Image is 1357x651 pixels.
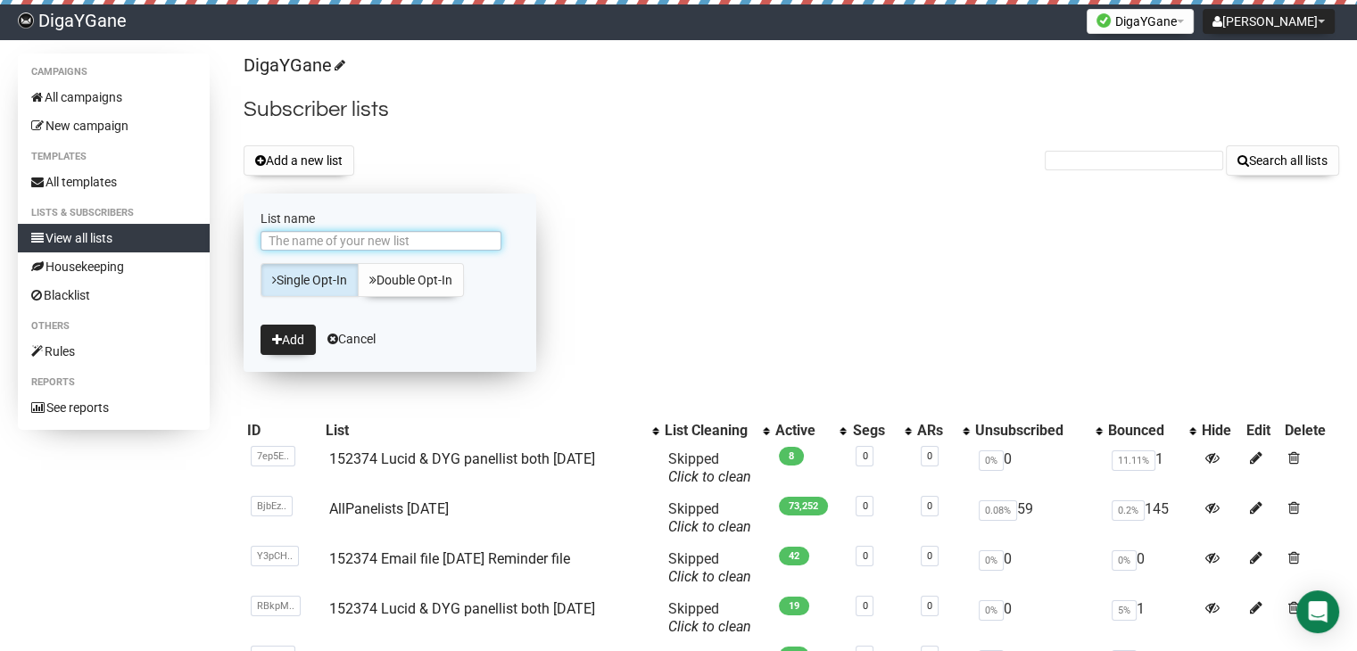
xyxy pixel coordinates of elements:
th: ARs: No sort applied, activate to apply an ascending sort [914,418,971,443]
button: Add a new list [244,145,354,176]
td: 0 [1105,543,1199,593]
td: 0 [972,593,1105,643]
a: Cancel [327,332,376,346]
a: Housekeeping [18,252,210,281]
span: 8 [779,447,804,466]
div: Segs [852,422,896,440]
img: favicons [1096,13,1111,28]
a: Double Opt-In [358,263,464,297]
span: Skipped [668,600,751,635]
span: 0% [979,450,1004,471]
span: 0% [1112,550,1137,571]
a: AllPanelists [DATE] [328,500,448,517]
a: 0 [927,550,932,562]
th: ID: No sort applied, sorting is disabled [244,418,321,443]
span: BjbEz.. [251,496,293,516]
button: DigaYGane [1087,9,1194,34]
a: All templates [18,168,210,196]
a: Blacklist [18,281,210,309]
a: Click to clean [668,518,751,535]
input: The name of your new list [261,231,501,251]
a: 152374 Email file [DATE] Reminder file [328,550,569,567]
span: 11.11% [1112,450,1155,471]
a: DigaYGane [244,54,343,76]
td: 0 [972,443,1105,493]
td: 59 [972,493,1105,543]
div: List [325,422,643,440]
li: Campaigns [18,62,210,83]
li: Others [18,316,210,337]
a: Rules [18,337,210,366]
th: Bounced: No sort applied, activate to apply an ascending sort [1105,418,1199,443]
span: 5% [1112,600,1137,621]
th: Hide: No sort applied, sorting is disabled [1198,418,1243,443]
div: Bounced [1108,422,1181,440]
th: Edit: No sort applied, sorting is disabled [1243,418,1280,443]
a: 152374 Lucid & DYG panellist both [DATE] [328,450,594,467]
span: 0.08% [979,500,1017,521]
a: 0 [862,450,867,462]
div: Unsubscribed [975,422,1087,440]
span: 0.2% [1112,500,1145,521]
label: List name [261,210,519,227]
div: Edit [1246,422,1277,440]
a: New campaign [18,111,210,140]
th: List: No sort applied, activate to apply an ascending sort [321,418,661,443]
span: 19 [779,597,809,615]
a: See reports [18,393,210,422]
span: Skipped [668,500,751,535]
button: Add [261,325,316,355]
span: Y3pCH.. [251,546,299,566]
div: Active [775,422,831,440]
a: All campaigns [18,83,210,111]
a: 0 [862,600,867,612]
a: 0 [862,550,867,562]
li: Lists & subscribers [18,202,210,224]
div: List Cleaning [665,422,754,440]
span: RBkpM.. [251,596,301,616]
li: Templates [18,146,210,168]
th: Active: No sort applied, activate to apply an ascending sort [772,418,848,443]
a: 0 [862,500,867,512]
span: 0% [979,550,1004,571]
th: Delete: No sort applied, sorting is disabled [1280,418,1339,443]
div: ID [247,422,318,440]
img: f83b26b47af82e482c948364ee7c1d9c [18,12,34,29]
a: 0 [927,450,932,462]
td: 0 [972,543,1105,593]
span: 42 [779,547,809,565]
a: 152374 Lucid & DYG panellist both [DATE] [328,600,594,617]
span: 7ep5E.. [251,446,295,466]
th: Segs: No sort applied, activate to apply an ascending sort [848,418,914,443]
button: [PERSON_NAME] [1203,9,1335,34]
a: Click to clean [668,568,751,585]
td: 1 [1105,443,1199,493]
span: 0% [979,600,1004,621]
span: Skipped [668,450,751,485]
a: View all lists [18,224,210,252]
div: Delete [1284,422,1336,440]
th: Unsubscribed: No sort applied, activate to apply an ascending sort [972,418,1105,443]
div: Hide [1202,422,1239,440]
td: 1 [1105,593,1199,643]
span: Skipped [668,550,751,585]
td: 145 [1105,493,1199,543]
a: Click to clean [668,468,751,485]
th: List Cleaning: No sort applied, activate to apply an ascending sort [661,418,772,443]
h2: Subscriber lists [244,94,1339,126]
div: Open Intercom Messenger [1296,590,1339,633]
a: Click to clean [668,618,751,635]
li: Reports [18,372,210,393]
a: 0 [927,600,932,612]
button: Search all lists [1226,145,1339,176]
span: 73,252 [779,497,828,515]
div: ARs [917,422,953,440]
a: 0 [927,500,932,512]
a: Single Opt-In [261,263,359,297]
